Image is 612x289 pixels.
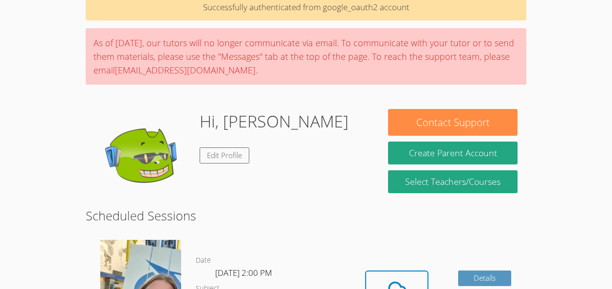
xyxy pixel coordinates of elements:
[388,142,517,164] button: Create Parent Account
[94,109,192,206] img: default.png
[86,206,526,225] h2: Scheduled Sessions
[86,28,526,85] div: As of [DATE], our tutors will no longer communicate via email. To communicate with your tutor or ...
[196,254,211,267] dt: Date
[215,267,272,278] span: [DATE] 2:00 PM
[200,147,249,163] a: Edit Profile
[458,271,512,287] a: Details
[200,109,349,134] h1: Hi, [PERSON_NAME]
[388,109,517,136] button: Contact Support
[388,170,517,193] a: Select Teachers/Courses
